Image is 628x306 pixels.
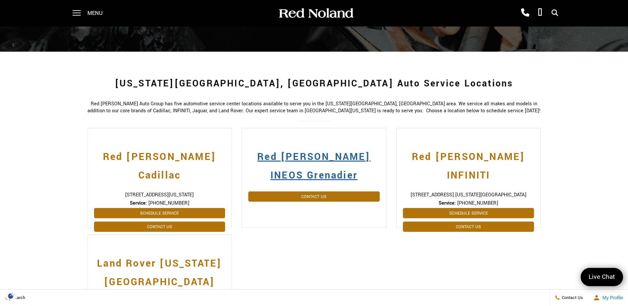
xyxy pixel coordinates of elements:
[248,141,380,185] a: Red [PERSON_NAME] INEOS Grenadier
[87,100,541,114] p: Red [PERSON_NAME] Auto Group has five automotive service center locations available to serve you ...
[439,200,456,207] strong: Service:
[457,200,498,207] span: [PHONE_NUMBER]
[278,8,354,19] img: Red Noland Auto Group
[248,191,380,202] a: Contact Us
[585,273,618,281] span: Live Chat
[581,268,623,286] a: Live Chat
[148,200,189,207] span: [PHONE_NUMBER]
[130,200,147,207] strong: Service:
[588,289,628,306] button: Open user profile menu
[403,222,534,232] a: Contact Us
[403,191,534,198] span: [STREET_ADDRESS] [US_STATE][GEOGRAPHIC_DATA]
[403,208,534,218] a: Schedule Service
[560,295,583,301] span: Contact Us
[403,141,534,185] a: Red [PERSON_NAME] INFINITI
[3,292,19,299] img: Opt-Out Icon
[94,248,225,291] a: Land Rover [US_STATE][GEOGRAPHIC_DATA]
[94,208,225,218] a: Schedule Service
[94,141,225,185] a: Red [PERSON_NAME] Cadillac
[3,292,19,299] section: Click to Open Cookie Consent Modal
[600,295,623,300] span: My Profile
[87,71,541,97] h1: [US_STATE][GEOGRAPHIC_DATA], [GEOGRAPHIC_DATA] Auto Service Locations
[94,222,225,232] a: Contact Us
[94,191,225,198] span: [STREET_ADDRESS][US_STATE]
